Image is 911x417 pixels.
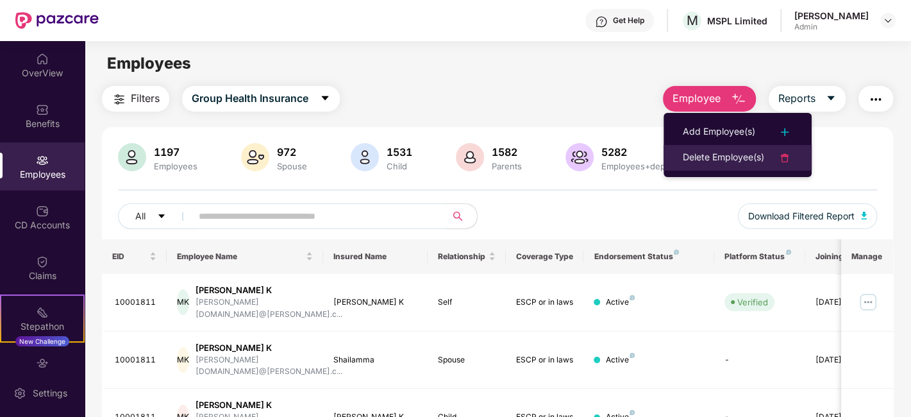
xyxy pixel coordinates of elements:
[135,209,146,223] span: All
[196,399,342,411] div: [PERSON_NAME] K
[428,239,506,274] th: Relationship
[151,161,200,171] div: Employees
[599,161,701,171] div: Employees+dependents
[731,92,746,107] img: svg+xml;base64,PHN2ZyB4bWxucz0iaHR0cDovL3d3dy53My5vcmcvMjAwMC9zdmciIHhtbG5zOnhsaW5rPSJodHRwOi8vd3...
[506,239,584,274] th: Coverage Type
[456,143,484,171] img: svg+xml;base64,PHN2ZyB4bWxucz0iaHR0cDovL3d3dy53My5vcmcvMjAwMC9zdmciIHhtbG5zOnhsaW5rPSJodHRwOi8vd3...
[815,354,873,366] div: [DATE]
[1,320,83,333] div: Stepathon
[599,146,701,158] div: 5282
[630,353,635,358] img: svg+xml;base64,PHN2ZyB4bWxucz0iaHR0cDovL3d3dy53My5vcmcvMjAwMC9zdmciIHdpZHRoPSI4IiBoZWlnaHQ9IjgiIH...
[15,12,99,29] img: New Pazcare Logo
[29,387,71,400] div: Settings
[714,332,805,389] td: -
[738,203,878,229] button: Download Filtered Report
[769,86,846,112] button: Reportscaret-down
[118,203,196,229] button: Allcaret-down
[683,124,755,140] div: Add Employee(s)
[102,86,169,112] button: Filters
[438,354,496,366] div: Spouse
[274,146,310,158] div: 972
[118,143,146,171] img: svg+xml;base64,PHN2ZyB4bWxucz0iaHR0cDovL3d3dy53My5vcmcvMjAwMC9zdmciIHhtbG5zOnhsaW5rPSJodHRwOi8vd3...
[613,15,644,26] div: Get Help
[115,354,157,366] div: 10001811
[177,251,303,262] span: Employee Name
[36,154,49,167] img: svg+xml;base64,PHN2ZyBpZD0iRW1wbG95ZWVzIiB4bWxucz0iaHR0cDovL3d3dy53My5vcmcvMjAwMC9zdmciIHdpZHRoPS...
[102,239,167,274] th: EID
[351,143,379,171] img: svg+xml;base64,PHN2ZyB4bWxucz0iaHR0cDovL3d3dy53My5vcmcvMjAwMC9zdmciIHhtbG5zOnhsaW5rPSJodHRwOi8vd3...
[151,146,200,158] div: 1197
[333,354,417,366] div: Shailamma
[15,336,69,346] div: New Challenge
[182,86,340,112] button: Group Health Insurancecaret-down
[177,289,189,315] div: MK
[841,239,893,274] th: Manage
[674,250,679,255] img: svg+xml;base64,PHN2ZyB4bWxucz0iaHR0cDovL3d3dy53My5vcmcvMjAwMC9zdmciIHdpZHRoPSI4IiBoZWlnaHQ9IjgiIH...
[446,203,478,229] button: search
[778,90,815,106] span: Reports
[320,93,330,105] span: caret-down
[883,15,893,26] img: svg+xml;base64,PHN2ZyBpZD0iRHJvcGRvd24tMzJ4MzIiIHhtbG5zPSJodHRwOi8vd3d3LnczLm9yZy8yMDAwL3N2ZyIgd2...
[13,387,26,400] img: svg+xml;base64,PHN2ZyBpZD0iU2V0dGluZy0yMHgyMCIgeG1sbnM9Imh0dHA6Ly93d3cudzMub3JnLzIwMDAvc3ZnIiB3aW...
[196,296,342,321] div: [PERSON_NAME][DOMAIN_NAME]@[PERSON_NAME].c...
[786,250,791,255] img: svg+xml;base64,PHN2ZyB4bWxucz0iaHR0cDovL3d3dy53My5vcmcvMjAwMC9zdmciIHdpZHRoPSI4IiBoZWlnaHQ9IjgiIH...
[274,161,310,171] div: Spouse
[36,357,49,370] img: svg+xml;base64,PHN2ZyBpZD0iRW5kb3JzZW1lbnRzIiB4bWxucz0iaHR0cDovL3d3dy53My5vcmcvMjAwMC9zdmciIHdpZH...
[384,146,415,158] div: 1531
[36,306,49,319] img: svg+xml;base64,PHN2ZyB4bWxucz0iaHR0cDovL3d3dy53My5vcmcvMjAwMC9zdmciIHdpZHRoPSIyMSIgaGVpZ2h0PSIyMC...
[868,92,883,107] img: svg+xml;base64,PHN2ZyB4bWxucz0iaHR0cDovL3d3dy53My5vcmcvMjAwMC9zdmciIHdpZHRoPSIyNCIgaGVpZ2h0PSIyNC...
[707,15,767,27] div: MSPL Limited
[438,296,496,309] div: Self
[438,251,486,262] span: Relationship
[115,296,157,309] div: 10001811
[861,212,867,219] img: svg+xml;base64,PHN2ZyB4bWxucz0iaHR0cDovL3d3dy53My5vcmcvMjAwMC9zdmciIHhtbG5zOnhsaW5rPSJodHRwOi8vd3...
[687,13,698,28] span: M
[489,161,524,171] div: Parents
[333,296,417,309] div: [PERSON_NAME] K
[777,150,792,166] img: svg+xml;base64,PHN2ZyB4bWxucz0iaHR0cDovL3d3dy53My5vcmcvMjAwMC9zdmciIHdpZHRoPSIyNCIgaGVpZ2h0PSIyNC...
[826,93,836,105] span: caret-down
[157,212,166,222] span: caret-down
[112,92,127,107] img: svg+xml;base64,PHN2ZyB4bWxucz0iaHR0cDovL3d3dy53My5vcmcvMjAwMC9zdmciIHdpZHRoPSIyNCIgaGVpZ2h0PSIyNC...
[384,161,415,171] div: Child
[777,124,792,140] img: svg+xml;base64,PHN2ZyB4bWxucz0iaHR0cDovL3d3dy53My5vcmcvMjAwMC9zdmciIHdpZHRoPSIyNCIgaGVpZ2h0PSIyNC...
[630,295,635,300] img: svg+xml;base64,PHN2ZyB4bWxucz0iaHR0cDovL3d3dy53My5vcmcvMjAwMC9zdmciIHdpZHRoPSI4IiBoZWlnaHQ9IjgiIH...
[683,150,764,166] div: Delete Employee(s)
[794,10,869,22] div: [PERSON_NAME]
[737,296,768,309] div: Verified
[167,239,323,274] th: Employee Name
[36,205,49,217] img: svg+xml;base64,PHN2ZyBpZD0iQ0RfQWNjb3VudHMiIGRhdGEtbmFtZT0iQ0QgQWNjb3VudHMiIHhtbG5zPSJodHRwOi8vd3...
[323,239,428,274] th: Insured Name
[107,54,191,72] span: Employees
[196,354,342,379] div: [PERSON_NAME][DOMAIN_NAME]@[PERSON_NAME].c...
[192,90,308,106] span: Group Health Insurance
[630,410,635,415] img: svg+xml;base64,PHN2ZyB4bWxucz0iaHR0cDovL3d3dy53My5vcmcvMjAwMC9zdmciIHdpZHRoPSI4IiBoZWlnaHQ9IjgiIH...
[131,90,160,106] span: Filters
[595,15,608,28] img: svg+xml;base64,PHN2ZyBpZD0iSGVscC0zMngzMiIgeG1sbnM9Imh0dHA6Ly93d3cudzMub3JnLzIwMDAvc3ZnIiB3aWR0aD...
[794,22,869,32] div: Admin
[112,251,147,262] span: EID
[36,103,49,116] img: svg+xml;base64,PHN2ZyBpZD0iQmVuZWZpdHMiIHhtbG5zPSJodHRwOi8vd3d3LnczLm9yZy8yMDAwL3N2ZyIgd2lkdGg9Ij...
[241,143,269,171] img: svg+xml;base64,PHN2ZyB4bWxucz0iaHR0cDovL3d3dy53My5vcmcvMjAwMC9zdmciIHhtbG5zOnhsaW5rPSJodHRwOi8vd3...
[196,284,342,296] div: [PERSON_NAME] K
[605,296,635,309] div: Active
[489,146,524,158] div: 1582
[177,347,189,373] div: MK
[516,296,574,309] div: ESCP or in laws
[36,255,49,268] img: svg+xml;base64,PHN2ZyBpZD0iQ2xhaW0iIHhtbG5zPSJodHRwOi8vd3d3LnczLm9yZy8yMDAwL3N2ZyIgd2lkdGg9IjIwIi...
[724,251,795,262] div: Platform Status
[858,292,878,312] img: manageButton
[565,143,594,171] img: svg+xml;base64,PHN2ZyB4bWxucz0iaHR0cDovL3d3dy53My5vcmcvMjAwMC9zdmciIHhtbG5zOnhsaW5rPSJodHRwOi8vd3...
[815,296,873,309] div: [DATE]
[36,53,49,65] img: svg+xml;base64,PHN2ZyBpZD0iSG9tZSIgeG1sbnM9Imh0dHA6Ly93d3cudzMub3JnLzIwMDAvc3ZnIiB3aWR0aD0iMjAiIG...
[594,251,703,262] div: Endorsement Status
[673,90,721,106] span: Employee
[748,209,855,223] span: Download Filtered Report
[196,342,342,354] div: [PERSON_NAME] K
[605,354,635,366] div: Active
[663,86,756,112] button: Employee
[516,354,574,366] div: ESCP or in laws
[805,239,883,274] th: Joining Date
[446,211,471,221] span: search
